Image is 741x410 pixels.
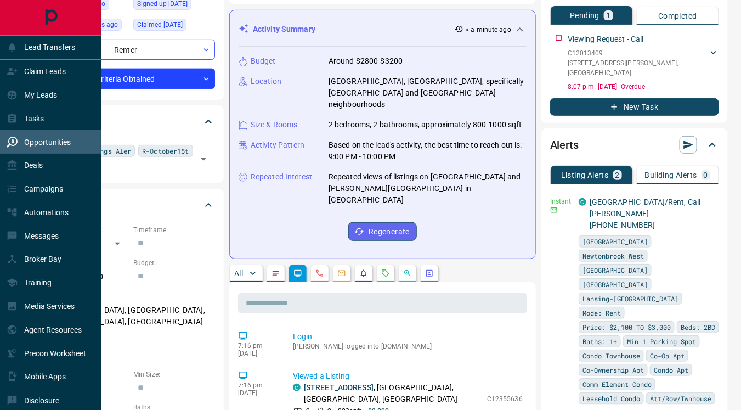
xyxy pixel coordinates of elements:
[46,69,215,89] div: Criteria Obtained
[133,258,215,268] p: Budget:
[133,225,215,235] p: Timeframe:
[650,393,711,404] span: Att/Row/Twnhouse
[582,293,678,304] span: Lansing-[GEOGRAPHIC_DATA]
[271,269,280,278] svg: Notes
[329,76,527,110] p: [GEOGRAPHIC_DATA], [GEOGRAPHIC_DATA], specifically [GEOGRAPHIC_DATA] and [GEOGRAPHIC_DATA] neighb...
[239,19,527,40] div: Activity Summary< a minute ago
[425,269,434,278] svg: Agent Actions
[329,139,527,162] p: Based on the lead's activity, the best time to reach out is: 9:00 PM - 10:00 PM
[46,40,215,60] div: Renter
[293,342,523,350] p: [PERSON_NAME] logged into [DOMAIN_NAME]
[582,322,671,333] span: Price: $2,100 TO $3,000
[487,394,523,404] p: C12355636
[251,76,281,87] p: Location
[645,171,697,179] p: Building Alerts
[46,301,215,331] p: [GEOGRAPHIC_DATA], [GEOGRAPHIC_DATA], [GEOGRAPHIC_DATA], [GEOGRAPHIC_DATA]
[550,132,719,158] div: Alerts
[658,12,697,20] p: Completed
[582,364,644,375] span: Co-Ownership Apt
[251,119,298,131] p: Size & Rooms
[329,171,527,206] p: Repeated views of listings on [GEOGRAPHIC_DATA] and [PERSON_NAME][GEOGRAPHIC_DATA] in [GEOGRAPHIC...
[251,171,312,183] p: Repeated Interest
[251,55,276,67] p: Budget
[253,24,315,35] p: Activity Summary
[582,307,621,318] span: Mode: Rent
[550,136,579,154] h2: Alerts
[359,269,368,278] svg: Listing Alerts
[304,382,482,405] p: , [GEOGRAPHIC_DATA], [GEOGRAPHIC_DATA], [GEOGRAPHIC_DATA]
[251,139,304,151] p: Activity Pattern
[582,279,648,290] span: [GEOGRAPHIC_DATA]
[329,119,522,131] p: 2 bedrooms, 2 bathrooms, approximately 800-1000 sqft
[466,25,511,35] p: < a minute ago
[46,336,215,346] p: Motivation:
[627,336,696,347] span: Min 1 Parking Spot
[582,336,617,347] span: Baths: 1+
[568,48,708,58] p: C12013409
[137,19,183,30] span: Claimed [DATE]
[238,350,276,357] p: [DATE]
[650,350,685,361] span: Co-Op Apt
[293,331,523,342] p: Login
[293,370,523,382] p: Viewed a Listing
[568,82,719,92] p: 8:07 p.m. [DATE] - Overdue
[550,196,572,206] p: Instant
[568,46,719,80] div: C12013409[STREET_ADDRESS][PERSON_NAME],[GEOGRAPHIC_DATA]
[46,192,215,218] div: Criteria
[238,389,276,397] p: [DATE]
[615,171,620,179] p: 2
[579,198,586,206] div: condos.ca
[381,269,390,278] svg: Requests
[46,291,215,301] p: Areas Searched:
[550,98,719,116] button: New Task
[234,269,243,277] p: All
[582,379,652,390] span: Comm Element Condo
[704,171,708,179] p: 0
[315,269,324,278] svg: Calls
[142,145,189,156] span: R-October15t
[238,381,276,389] p: 7:16 pm
[582,250,644,261] span: Newtonbrook West
[304,383,374,392] a: [STREET_ADDRESS]
[550,206,558,214] svg: Email
[568,58,708,78] p: [STREET_ADDRESS][PERSON_NAME] , [GEOGRAPHIC_DATA]
[568,33,644,45] p: Viewing Request - Call
[561,171,609,179] p: Listing Alerts
[329,55,403,67] p: Around $2800-$3200
[606,12,610,19] p: 1
[46,109,215,135] div: Tags
[293,269,302,278] svg: Lead Browsing Activity
[590,198,701,229] a: [GEOGRAPHIC_DATA]/Rent, Call [PERSON_NAME] [PHONE_NUMBER]
[238,342,276,350] p: 7:16 pm
[582,393,640,404] span: Leasehold Condo
[133,369,215,379] p: Min Size:
[582,350,640,361] span: Condo Townhouse
[293,384,301,391] div: condos.ca
[133,19,215,34] div: Thu Mar 20 2025
[582,236,648,247] span: [GEOGRAPHIC_DATA]
[570,12,599,19] p: Pending
[681,322,715,333] span: Beds: 2BD
[337,269,346,278] svg: Emails
[654,364,688,375] span: Condo Apt
[196,151,211,167] button: Open
[403,269,412,278] svg: Opportunities
[582,265,648,276] span: [GEOGRAPHIC_DATA]
[348,222,417,241] button: Regenerate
